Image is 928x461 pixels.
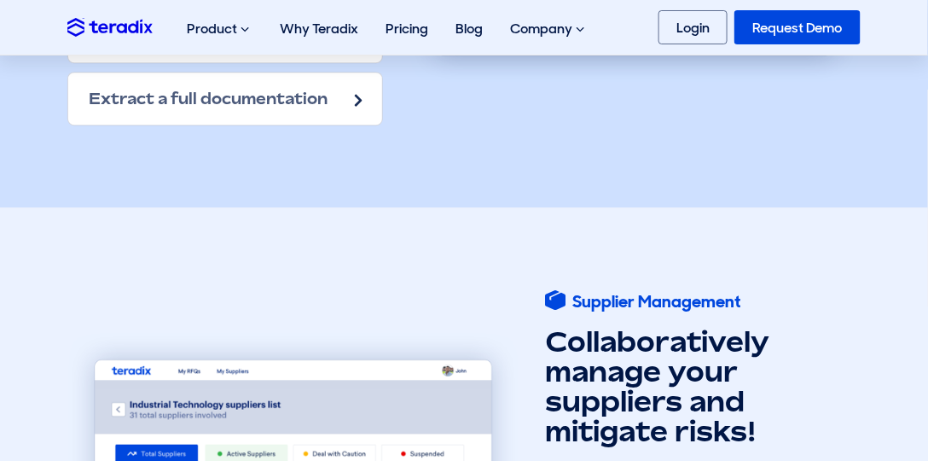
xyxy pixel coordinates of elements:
[815,348,904,437] iframe: Chatbot
[173,2,266,56] div: Product
[545,327,861,447] h2: Collaboratively manage your suppliers and mitigate risks!
[266,2,372,55] a: Why Teradix
[734,10,861,44] a: Request Demo
[372,2,442,55] a: Pricing
[442,2,496,55] a: Blog
[658,10,728,44] a: Login
[89,89,328,108] h2: Extract a full documentation
[572,289,740,313] span: Supplier Management
[496,2,601,56] div: Company
[67,18,153,37] img: Teradix logo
